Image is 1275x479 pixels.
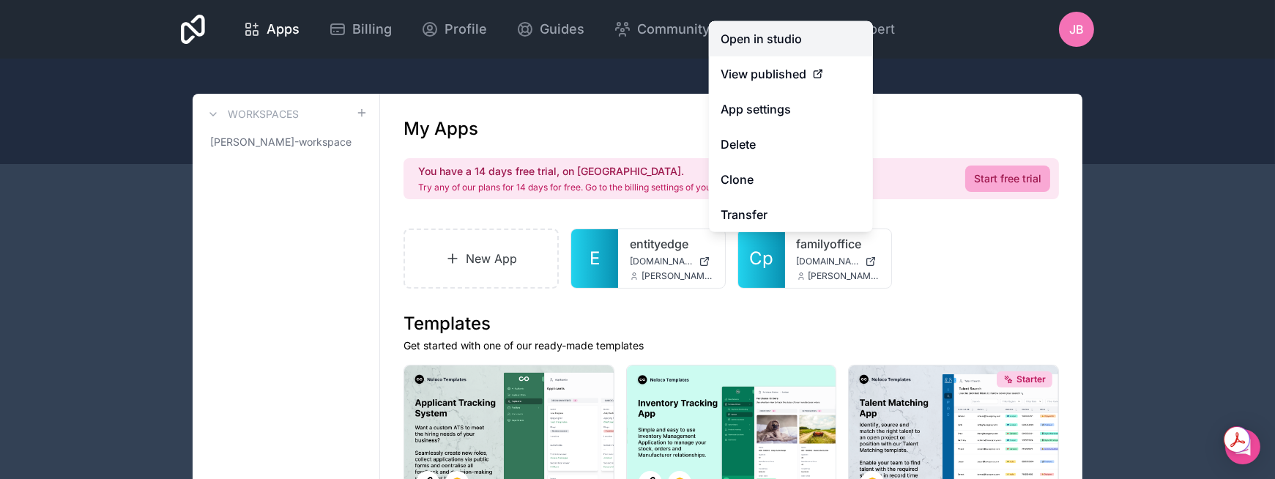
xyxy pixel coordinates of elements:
h2: You have a 14 days free trial, on [GEOGRAPHIC_DATA]. [418,164,812,179]
span: Profile [445,19,487,40]
span: View published [721,65,806,83]
a: entityedge [630,235,713,253]
a: App settings [709,92,873,127]
span: [PERSON_NAME][EMAIL_ADDRESS][DOMAIN_NAME] [642,270,713,282]
span: Starter [1016,374,1046,385]
button: Connect with an Expert [724,19,895,40]
a: Workspaces [204,105,299,123]
a: familyoffice [797,235,880,253]
h1: My Apps [404,117,478,141]
a: Apps [231,13,311,45]
a: Clone [709,162,873,197]
a: Community [602,13,721,45]
span: Community [637,19,710,40]
span: E [590,247,600,270]
a: View published [709,56,873,92]
a: [DOMAIN_NAME] [797,256,880,267]
a: [DOMAIN_NAME] [630,256,713,267]
a: Open in studio [709,21,873,56]
h1: Templates [404,312,1059,335]
p: Get started with one of our ready-made templates [404,338,1059,353]
a: [PERSON_NAME]-workspace [204,129,368,155]
h3: Workspaces [228,107,299,122]
span: Apps [267,19,300,40]
span: JB [1069,21,1084,38]
a: Transfer [709,197,873,232]
span: [DOMAIN_NAME] [797,256,860,267]
span: Billing [352,19,392,40]
a: E [571,229,618,288]
a: Start free trial [965,166,1050,192]
a: Cp [738,229,785,288]
span: Cp [749,247,773,270]
a: Profile [409,13,499,45]
span: Guides [540,19,584,40]
p: Try any of our plans for 14 days for free. Go to the billing settings of your workspace to upgrade! [418,182,812,193]
a: New App [404,229,559,289]
a: Guides [505,13,596,45]
a: Billing [317,13,404,45]
button: Delete [709,127,873,162]
span: [PERSON_NAME]-workspace [210,135,352,149]
span: [PERSON_NAME][EMAIL_ADDRESS][DOMAIN_NAME] [809,270,880,282]
span: Connect with an Expert [748,19,895,40]
span: [DOMAIN_NAME] [630,256,693,267]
